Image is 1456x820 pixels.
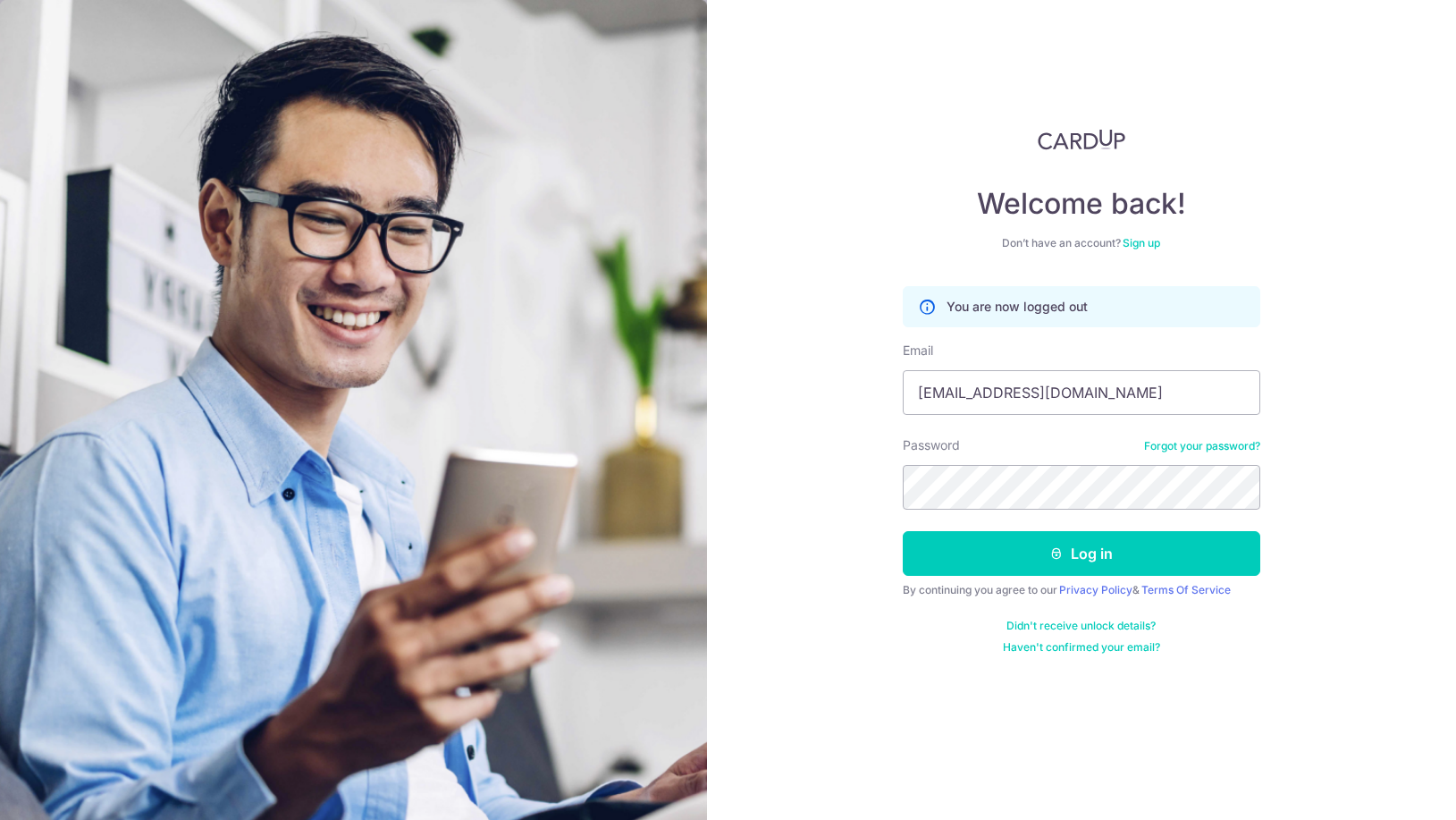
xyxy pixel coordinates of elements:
a: Terms Of Service [1141,583,1231,596]
div: Don’t have an account? [903,236,1260,250]
label: Password [903,436,960,454]
a: Didn't receive unlock details? [1006,619,1156,633]
button: Log in [903,531,1260,576]
input: Enter your Email [903,370,1260,415]
img: CardUp Logo [1038,129,1125,150]
a: Privacy Policy [1059,583,1132,596]
div: By continuing you agree to our & [903,583,1260,597]
a: Forgot your password? [1144,439,1260,453]
p: You are now logged out [947,298,1088,316]
label: Email [903,342,933,359]
a: Sign up [1123,236,1160,249]
h4: Welcome back! [903,186,1260,222]
a: Haven't confirmed your email? [1003,640,1160,655]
